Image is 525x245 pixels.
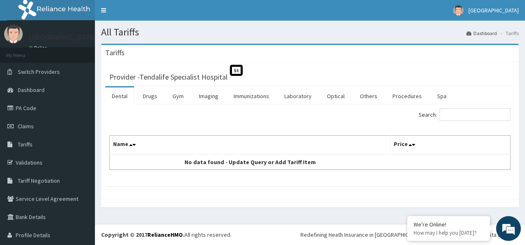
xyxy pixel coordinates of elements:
span: Dashboard [18,86,45,94]
div: We're Online! [414,221,484,228]
span: Tariffs [18,141,33,148]
h3: Provider - Tendalife Specialist Hospital [109,73,227,81]
a: Dental [105,87,134,105]
a: Drugs [136,87,164,105]
a: Imaging [192,87,225,105]
img: User Image [4,25,23,43]
th: Price [390,136,510,155]
li: Tariffs [498,30,519,37]
p: [GEOGRAPHIC_DATA] [29,33,97,41]
a: Spa [430,87,453,105]
a: RelianceHMO [147,231,183,238]
h3: Tariffs [105,49,125,57]
h1: All Tariffs [101,27,519,38]
p: How may I help you today? [414,229,484,236]
a: Online [29,45,49,51]
td: No data found - Update Query or Add Tariff Item [110,154,390,170]
input: Search: [440,108,511,121]
span: Switch Providers [18,68,60,75]
span: [GEOGRAPHIC_DATA] [468,7,519,14]
span: St [230,65,243,76]
strong: Copyright © 2017 . [101,231,184,238]
th: Name [110,136,390,155]
a: Dashboard [466,30,497,37]
a: Optical [320,87,351,105]
label: Search: [419,108,511,121]
span: Tariff Negotiation [18,177,60,184]
img: User Image [453,5,464,16]
a: Immunizations [227,87,276,105]
a: Procedures [386,87,428,105]
a: Laboratory [278,87,318,105]
a: Gym [166,87,190,105]
span: Claims [18,122,34,130]
a: Others [353,87,384,105]
div: Redefining Heath Insurance in [GEOGRAPHIC_DATA] using Telemedicine and Data Science! [300,231,519,239]
footer: All rights reserved. [95,224,525,245]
